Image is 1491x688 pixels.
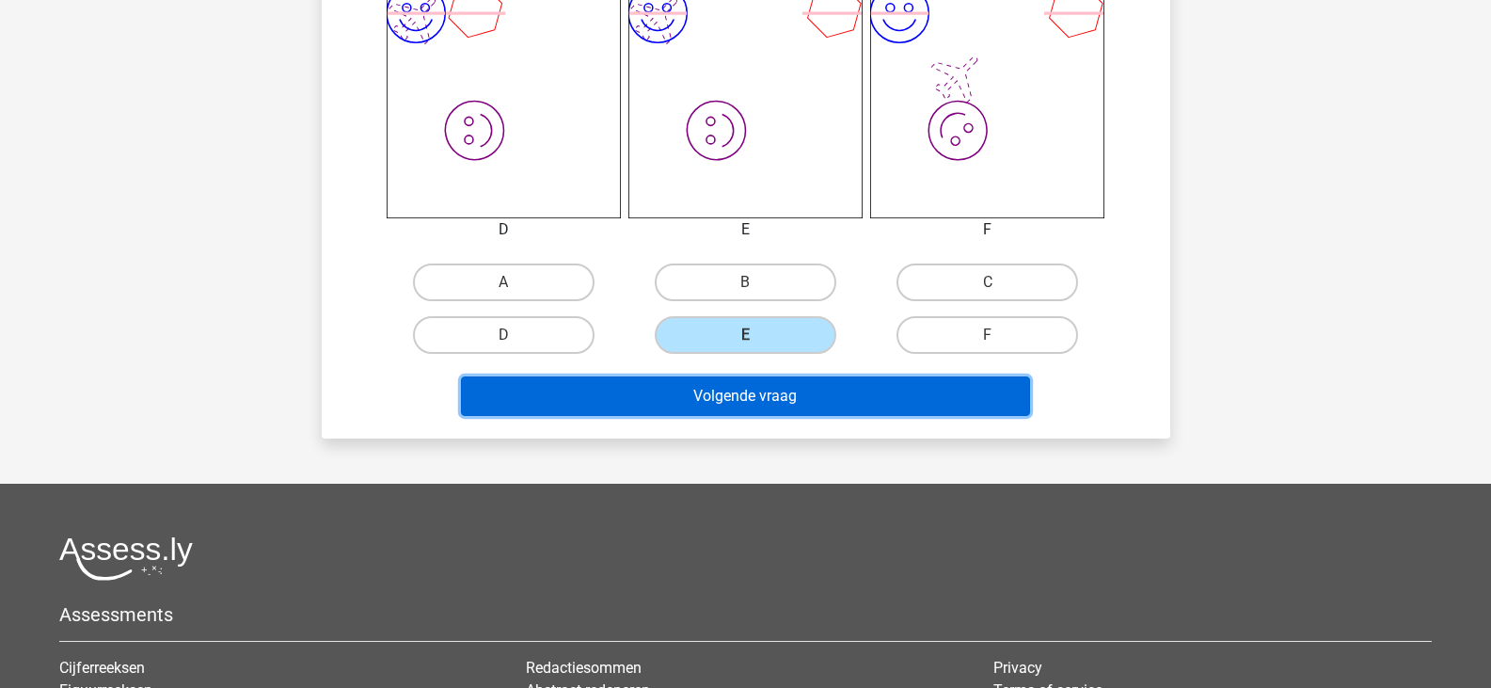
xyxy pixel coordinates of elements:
label: F [896,316,1078,354]
label: D [413,316,595,354]
h5: Assessments [59,603,1432,626]
label: A [413,264,595,301]
a: Cijferreeksen [59,659,145,677]
img: Assessly logo [59,536,193,581]
a: Redactiesommen [526,659,642,677]
label: E [655,316,836,354]
div: E [614,218,877,241]
div: F [856,218,1118,241]
a: Privacy [993,659,1042,677]
label: B [655,264,836,301]
label: C [896,264,1078,301]
button: Volgende vraag [461,376,1030,416]
div: D [373,218,635,241]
